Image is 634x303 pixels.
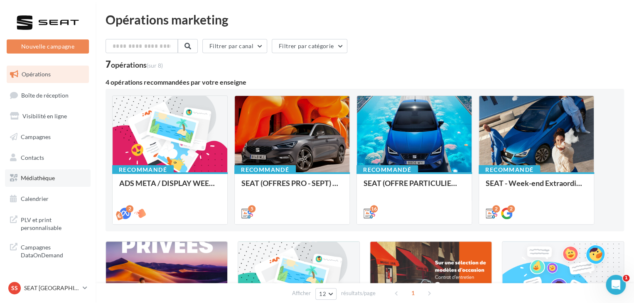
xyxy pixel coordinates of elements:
div: 5 [248,205,256,213]
a: SS SEAT [GEOGRAPHIC_DATA] [7,280,89,296]
div: Recommandé [112,165,174,174]
a: Opérations [5,66,91,83]
button: Filtrer par canal [202,39,267,53]
span: PLV et print personnalisable [21,214,86,232]
span: 1 [406,286,420,300]
button: Filtrer par catégorie [272,39,347,53]
span: Visibilité en ligne [22,112,67,120]
span: 1 [623,275,629,281]
div: Opérations marketing [106,13,624,26]
a: Calendrier [5,190,91,208]
span: Calendrier [21,195,49,202]
div: 4 opérations recommandées par votre enseigne [106,79,624,86]
a: Campagnes DataOnDemand [5,238,91,263]
div: opérations [111,61,163,68]
div: Recommandé [234,165,296,174]
iframe: Intercom live chat [606,275,626,295]
div: 2 [126,205,133,213]
div: SEAT (OFFRES PRO - SEPT) - SOCIAL MEDIA [241,179,343,195]
span: SS [11,284,18,292]
span: Médiathèque [21,174,55,181]
span: 12 [319,291,326,297]
div: 2 [492,205,500,213]
span: Boîte de réception [21,91,69,98]
div: ADS META / DISPLAY WEEK-END Extraordinaire (JPO) Septembre 2025 [119,179,221,195]
a: Boîte de réception [5,86,91,104]
span: Opérations [22,71,51,78]
span: résultats/page [341,289,376,297]
a: Campagnes [5,128,91,146]
div: 16 [370,205,378,213]
span: (sur 8) [147,62,163,69]
span: Campagnes DataOnDemand [21,242,86,259]
div: SEAT (OFFRE PARTICULIER - SEPT) - SOCIAL MEDIA [364,179,465,195]
p: SEAT [GEOGRAPHIC_DATA] [24,284,79,292]
div: Recommandé [479,165,540,174]
a: Visibilité en ligne [5,108,91,125]
span: Afficher [292,289,311,297]
a: Contacts [5,149,91,166]
div: 7 [106,60,163,69]
span: Campagnes [21,133,51,140]
button: 12 [315,288,337,300]
div: SEAT - Week-end Extraordinaire (JPO) - GENERIQUE SEPT / OCTOBRE [486,179,587,195]
a: PLV et print personnalisable [5,211,91,235]
div: 2 [507,205,515,213]
a: Médiathèque [5,169,91,187]
div: Recommandé [356,165,418,174]
span: Contacts [21,154,44,161]
button: Nouvelle campagne [7,39,89,54]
